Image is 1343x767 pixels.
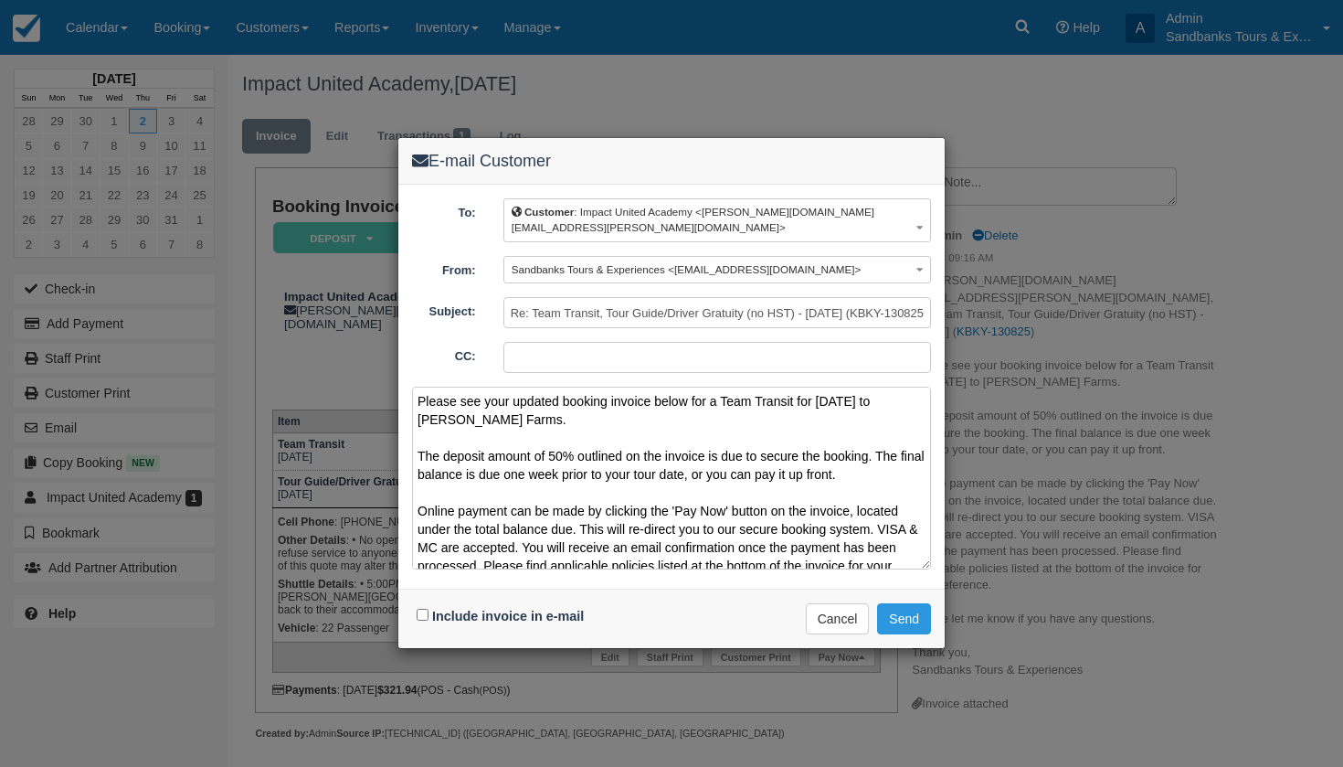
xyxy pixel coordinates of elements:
span: : Impact United Academy <[PERSON_NAME][DOMAIN_NAME][EMAIL_ADDRESS][PERSON_NAME][DOMAIN_NAME]> [512,206,874,233]
label: To: [398,198,490,222]
button: Customer: Impact United Academy <[PERSON_NAME][DOMAIN_NAME][EMAIL_ADDRESS][PERSON_NAME][DOMAIN_NA... [503,198,931,241]
label: CC: [398,342,490,366]
span: Sandbanks Tours & Experiences <[EMAIL_ADDRESS][DOMAIN_NAME]> [512,263,862,275]
label: Include invoice in e-mail [432,609,584,623]
label: Subject: [398,297,490,321]
button: Send [877,603,931,634]
button: Cancel [806,603,870,634]
label: From: [398,256,490,280]
h4: E-mail Customer [412,152,931,171]
b: Customer [524,206,574,218]
button: Sandbanks Tours & Experiences <[EMAIL_ADDRESS][DOMAIN_NAME]> [503,256,931,284]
